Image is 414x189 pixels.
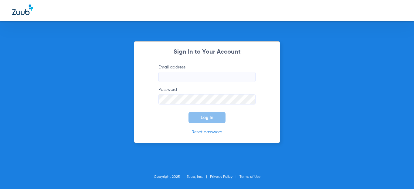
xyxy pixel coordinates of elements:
[158,72,256,82] input: Email address
[149,49,265,55] h2: Sign In to Your Account
[158,87,256,104] label: Password
[158,64,256,82] label: Email address
[158,94,256,104] input: Password
[384,160,414,189] iframe: Chat Widget
[154,174,187,180] li: Copyright 2025
[12,5,33,15] img: Zuub Logo
[239,175,260,179] a: Terms of Use
[187,174,210,180] li: Zuub, Inc.
[210,175,232,179] a: Privacy Policy
[188,112,226,123] button: Log In
[201,115,213,120] span: Log In
[192,130,222,134] a: Reset password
